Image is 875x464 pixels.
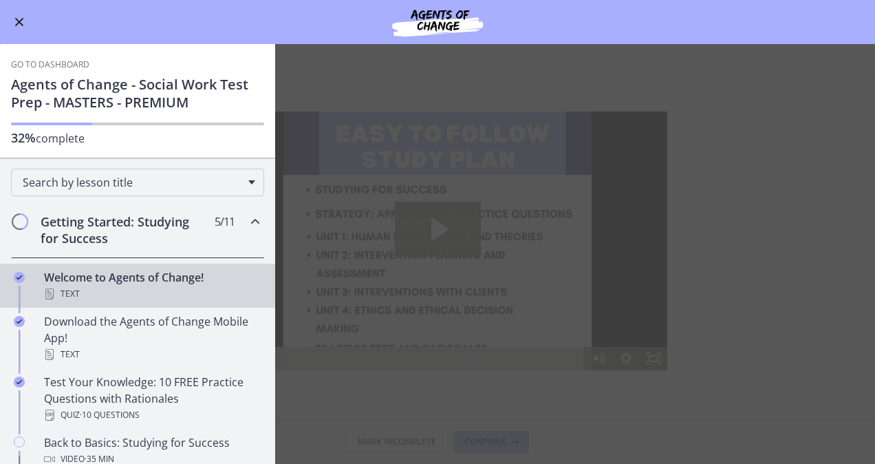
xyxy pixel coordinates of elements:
div: Search by lesson title [11,169,264,196]
button: Fullscreen [432,235,460,259]
a: Go to Dashboard [11,59,89,70]
span: · 10 Questions [80,407,140,423]
div: Playbar [59,235,370,259]
span: 32% [11,129,36,146]
div: Test Your Knowledge: 10 FREE Practice Questions with Rationales [44,374,259,423]
i: Completed [14,316,25,327]
i: Completed [14,377,25,388]
div: Quiz [44,407,259,423]
button: Mute [377,235,404,259]
div: Text [44,346,259,363]
button: Enable menu [11,14,28,30]
span: Search by lesson title [23,175,241,190]
h2: Getting Started: Studying for Success [41,213,208,246]
div: Text [44,286,259,302]
button: Show settings menu [404,235,432,259]
h1: Agents of Change - Social Work Test Prep - MASTERS - PREMIUM [11,76,264,112]
span: 5 / 11 [215,213,235,230]
button: Play Video: c1o6hcmjueu5qasqsu00.mp4 [187,90,273,145]
i: Completed [14,272,25,283]
div: Welcome to Agents of Change! [44,269,259,302]
img: Agents of Change [355,6,520,39]
div: Download the Agents of Change Mobile App! [44,313,259,363]
p: complete [11,129,264,147]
